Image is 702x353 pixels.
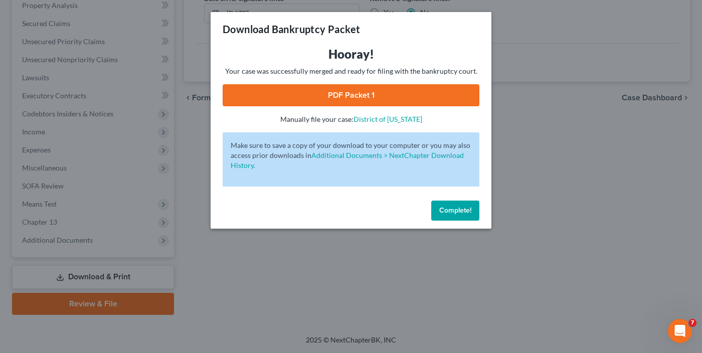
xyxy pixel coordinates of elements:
iframe: Intercom live chat [668,319,692,343]
p: Manually file your case: [223,114,479,124]
p: Make sure to save a copy of your download to your computer or you may also access prior downloads in [231,140,471,170]
p: Your case was successfully merged and ready for filing with the bankruptcy court. [223,66,479,76]
span: Complete! [439,206,471,215]
h3: Download Bankruptcy Packet [223,22,360,36]
button: Complete! [431,201,479,221]
span: 7 [688,319,696,327]
h3: Hooray! [223,46,479,62]
a: District of [US_STATE] [354,115,422,123]
a: Additional Documents > NextChapter Download History. [231,151,464,169]
a: PDF Packet 1 [223,84,479,106]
